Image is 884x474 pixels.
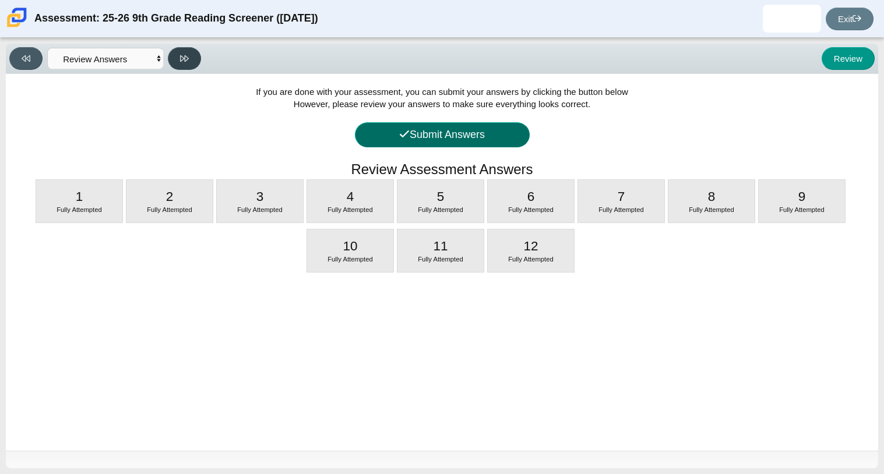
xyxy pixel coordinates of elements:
[689,206,734,213] span: Fully Attempted
[351,160,533,179] h1: Review Assessment Answers
[327,256,373,263] span: Fully Attempted
[798,189,806,204] span: 9
[343,239,357,253] span: 10
[433,239,448,253] span: 11
[437,189,445,204] span: 5
[347,189,354,204] span: 4
[147,206,192,213] span: Fully Attempted
[237,206,283,213] span: Fully Attempted
[508,256,554,263] span: Fully Attempted
[527,189,535,204] span: 6
[618,189,625,204] span: 7
[523,239,538,253] span: 12
[76,189,83,204] span: 1
[166,189,174,204] span: 2
[5,5,29,30] img: Carmen School of Science & Technology
[783,9,801,28] img: janayia.murrell.s7SdK9
[5,22,29,31] a: Carmen School of Science & Technology
[327,206,373,213] span: Fully Attempted
[598,206,644,213] span: Fully Attempted
[256,87,628,109] span: If you are done with your assessment, you can submit your answers by clicking the button below Ho...
[826,8,874,30] a: Exit
[822,47,875,70] button: Review
[418,256,463,263] span: Fully Attempted
[418,206,463,213] span: Fully Attempted
[57,206,102,213] span: Fully Attempted
[256,189,264,204] span: 3
[355,122,530,147] button: Submit Answers
[708,189,716,204] span: 8
[508,206,554,213] span: Fully Attempted
[779,206,825,213] span: Fully Attempted
[34,5,318,33] div: Assessment: 25-26 9th Grade Reading Screener ([DATE])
